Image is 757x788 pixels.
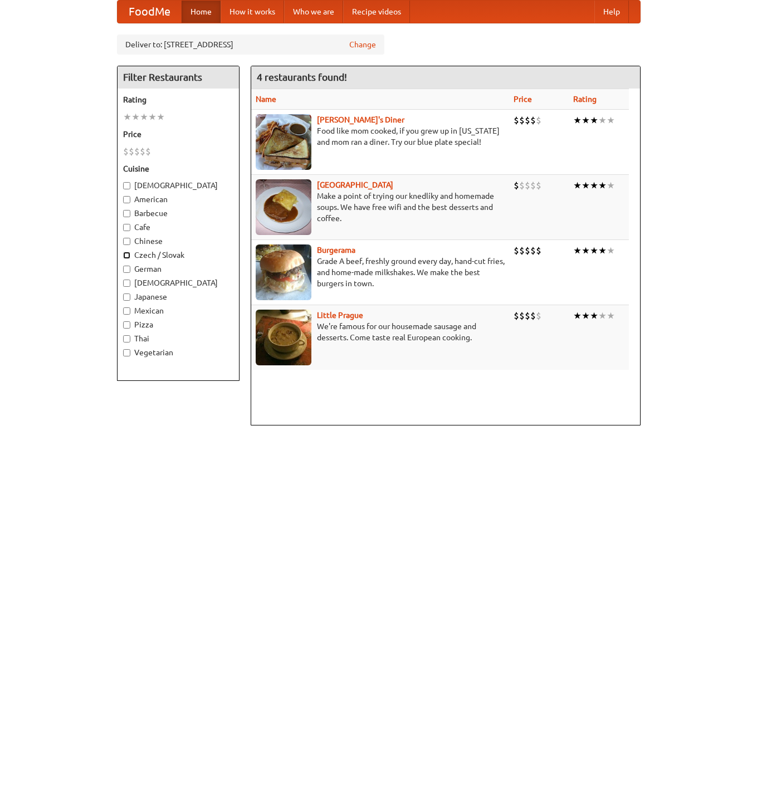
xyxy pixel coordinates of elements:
[123,319,233,330] label: Pizza
[140,111,148,123] li: ★
[123,347,233,358] label: Vegetarian
[519,114,525,126] li: $
[256,310,311,365] img: littleprague.jpg
[598,310,607,322] li: ★
[607,244,615,257] li: ★
[594,1,629,23] a: Help
[519,310,525,322] li: $
[349,39,376,50] a: Change
[607,179,615,192] li: ★
[573,179,582,192] li: ★
[131,111,140,123] li: ★
[123,208,233,219] label: Barbecue
[284,1,343,23] a: Who we are
[590,114,598,126] li: ★
[519,179,525,192] li: $
[118,1,182,23] a: FoodMe
[123,238,130,245] input: Chinese
[256,179,311,235] img: czechpoint.jpg
[123,222,233,233] label: Cafe
[582,114,590,126] li: ★
[221,1,284,23] a: How it works
[123,291,233,302] label: Japanese
[123,224,130,231] input: Cafe
[256,114,311,170] img: sallys.jpg
[525,310,530,322] li: $
[514,244,519,257] li: $
[123,307,130,315] input: Mexican
[256,244,311,300] img: burgerama.jpg
[573,114,582,126] li: ★
[123,249,233,261] label: Czech / Slovak
[123,293,130,301] input: Japanese
[123,266,130,273] input: German
[145,145,151,158] li: $
[123,129,233,140] h5: Price
[123,349,130,356] input: Vegetarian
[157,111,165,123] li: ★
[129,145,134,158] li: $
[256,95,276,104] a: Name
[123,194,233,205] label: American
[123,210,130,217] input: Barbecue
[123,196,130,203] input: American
[536,179,541,192] li: $
[123,335,130,342] input: Thai
[519,244,525,257] li: $
[123,145,129,158] li: $
[123,182,130,189] input: [DEMOGRAPHIC_DATA]
[140,145,145,158] li: $
[514,179,519,192] li: $
[525,244,530,257] li: $
[123,305,233,316] label: Mexican
[530,244,536,257] li: $
[317,115,404,124] a: [PERSON_NAME]'s Diner
[530,179,536,192] li: $
[256,321,505,343] p: We're famous for our housemade sausage and desserts. Come taste real European cooking.
[123,333,233,344] label: Thai
[598,114,607,126] li: ★
[590,179,598,192] li: ★
[148,111,157,123] li: ★
[582,179,590,192] li: ★
[607,114,615,126] li: ★
[514,95,532,104] a: Price
[525,114,530,126] li: $
[317,246,355,254] a: Burgerama
[257,72,347,82] ng-pluralize: 4 restaurants found!
[530,310,536,322] li: $
[573,95,597,104] a: Rating
[123,252,130,259] input: Czech / Slovak
[536,310,541,322] li: $
[317,180,393,189] a: [GEOGRAPHIC_DATA]
[573,244,582,257] li: ★
[514,310,519,322] li: $
[514,114,519,126] li: $
[123,263,233,275] label: German
[536,244,541,257] li: $
[317,311,363,320] a: Little Prague
[123,163,233,174] h5: Cuisine
[582,244,590,257] li: ★
[573,310,582,322] li: ★
[582,310,590,322] li: ★
[123,280,130,287] input: [DEMOGRAPHIC_DATA]
[256,125,505,148] p: Food like mom cooked, if you grew up in [US_STATE] and mom ran a diner. Try our blue plate special!
[256,256,505,289] p: Grade A beef, freshly ground every day, hand-cut fries, and home-made milkshakes. We make the bes...
[530,114,536,126] li: $
[123,236,233,247] label: Chinese
[123,111,131,123] li: ★
[256,190,505,224] p: Make a point of trying our knedlíky and homemade soups. We have free wifi and the best desserts a...
[598,179,607,192] li: ★
[117,35,384,55] div: Deliver to: [STREET_ADDRESS]
[123,180,233,191] label: [DEMOGRAPHIC_DATA]
[123,94,233,105] h5: Rating
[123,321,130,329] input: Pizza
[525,179,530,192] li: $
[607,310,615,322] li: ★
[123,277,233,288] label: [DEMOGRAPHIC_DATA]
